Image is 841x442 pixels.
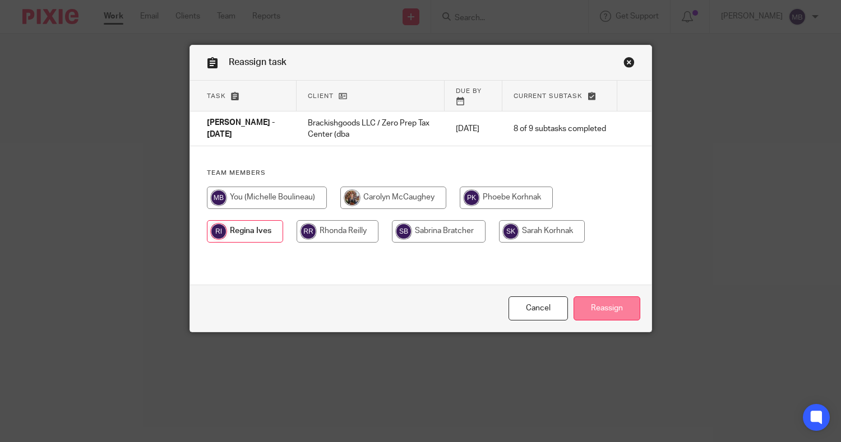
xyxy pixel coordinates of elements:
span: Task [207,93,226,99]
span: Current subtask [514,93,583,99]
td: 8 of 9 subtasks completed [502,111,617,146]
span: Client [308,93,334,99]
span: Due by [456,88,482,94]
p: [DATE] [456,123,491,134]
a: Close this dialog window [623,57,635,72]
span: Reassign task [229,58,287,67]
input: Reassign [574,296,640,320]
span: [PERSON_NAME] - [DATE] [207,119,275,139]
p: Brackishgoods LLC / Zero Prep Tax Center (dba [308,118,434,141]
a: Close this dialog window [509,296,568,320]
h4: Team members [207,169,635,178]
